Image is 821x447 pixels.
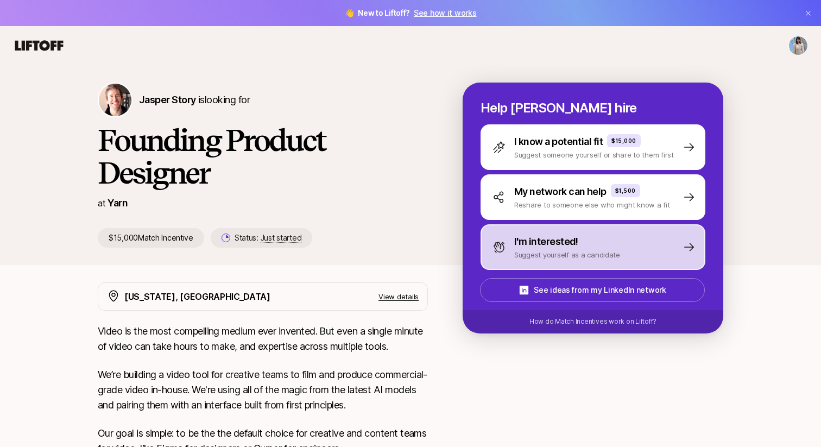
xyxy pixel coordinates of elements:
p: at [98,196,105,210]
p: My network can help [514,184,607,199]
img: Jasper Story [99,84,131,116]
p: How do Match Incentives work on Liftoff? [529,317,656,326]
p: Reshare to someone else who might know a fit [514,199,670,210]
p: Video is the most compelling medium ever invented. But even a single minute of video can take hou... [98,324,428,354]
p: View details [378,291,419,302]
a: See how it works [414,8,477,17]
p: Suggest someone yourself or share to them first [514,149,674,160]
p: [US_STATE], [GEOGRAPHIC_DATA] [124,289,270,304]
span: Just started [261,233,302,243]
p: Suggest yourself as a candidate [514,249,620,260]
p: $1,500 [615,186,636,195]
p: Help [PERSON_NAME] hire [481,100,705,116]
p: We’re building a video tool for creative teams to film and produce commercial-grade video in-hous... [98,367,428,413]
p: Status: [235,231,301,244]
p: is looking for [139,92,250,108]
p: I know a potential fit [514,134,603,149]
p: $15,000 [611,136,636,145]
h1: Founding Product Designer [98,124,428,189]
button: See ideas from my LinkedIn network [480,278,705,302]
a: Yarn [108,197,128,209]
span: 👋 New to Liftoff? [345,7,477,20]
p: I'm interested! [514,234,578,249]
img: Flora Nong [789,36,807,55]
p: See ideas from my LinkedIn network [534,284,666,297]
button: Flora Nong [788,36,808,55]
p: $15,000 Match Incentive [98,228,204,248]
span: Jasper Story [139,94,196,105]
